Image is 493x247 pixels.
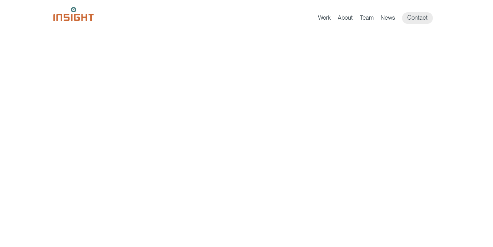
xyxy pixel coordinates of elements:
nav: primary navigation menu [318,12,440,24]
a: About [338,14,353,24]
a: Contact [402,12,433,24]
a: Work [318,14,331,24]
img: Insight Marketing Design [53,7,94,21]
a: News [381,14,395,24]
a: Team [360,14,374,24]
